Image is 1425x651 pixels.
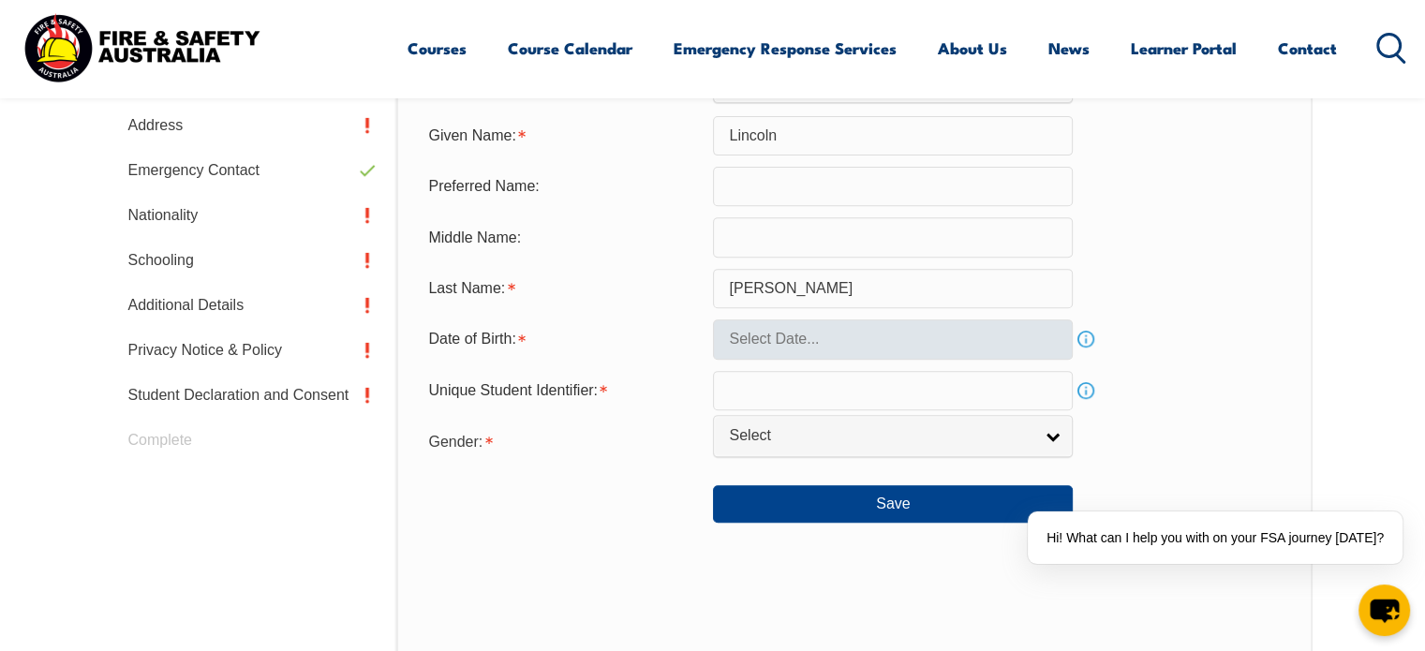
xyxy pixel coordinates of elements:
[413,321,713,357] div: Date of Birth is required.
[413,169,713,204] div: Preferred Name:
[729,426,1032,446] span: Select
[713,371,1073,410] input: 10 Characters no 1, 0, O or I
[674,23,897,73] a: Emergency Response Services
[938,23,1007,73] a: About Us
[113,103,387,148] a: Address
[1278,23,1337,73] a: Contact
[713,485,1073,523] button: Save
[113,283,387,328] a: Additional Details
[113,148,387,193] a: Emergency Contact
[113,193,387,238] a: Nationality
[413,373,713,408] div: Unique Student Identifier is required.
[1028,511,1403,564] div: Hi! What can I help you with on your FSA journey [DATE]?
[1073,326,1099,352] a: Info
[1073,377,1099,404] a: Info
[413,219,713,255] div: Middle Name:
[113,238,387,283] a: Schooling
[113,373,387,418] a: Student Declaration and Consent
[428,434,482,450] span: Gender:
[413,118,713,154] div: Given Name is required.
[113,328,387,373] a: Privacy Notice & Policy
[413,422,713,459] div: Gender is required.
[508,23,632,73] a: Course Calendar
[408,23,467,73] a: Courses
[413,271,713,306] div: Last Name is required.
[1358,584,1410,636] button: chat-button
[1048,23,1090,73] a: News
[713,319,1073,359] input: Select Date...
[1131,23,1237,73] a: Learner Portal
